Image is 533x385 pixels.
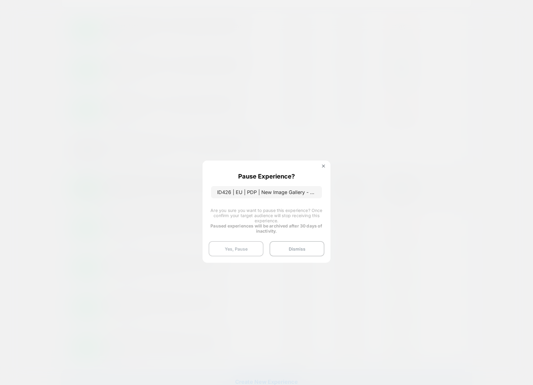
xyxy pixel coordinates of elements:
[210,208,322,223] span: Are you sure you want to pause this experience? Once confirm your target audience will stop recei...
[322,165,325,168] img: close
[270,241,324,256] button: Dismiss
[238,173,295,180] p: Pause Experience?
[209,241,263,256] button: Yes, Pause
[210,223,322,234] strong: Paused experiences will be archived after 30 days of inactivity.
[211,186,322,198] p: ID426 | EU | PDP | New Image Gallery - Experience [LIVE]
